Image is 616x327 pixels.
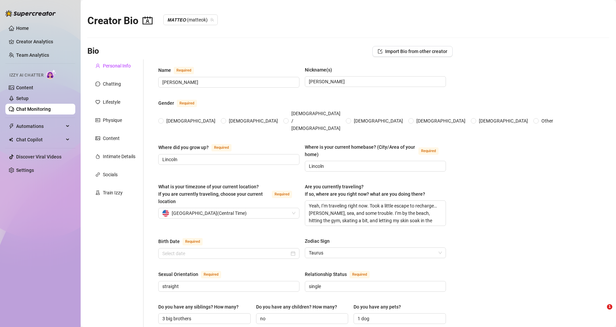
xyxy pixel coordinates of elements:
a: Team Analytics [16,52,49,58]
div: Chatting [103,80,121,88]
a: Discover Viral Videos [16,154,61,159]
span: Izzy AI Chatter [9,72,43,79]
span: What is your timezone of your current location? If you are currently traveling, choose your curre... [158,184,263,204]
a: Setup [16,96,29,101]
input: Where is your current homebase? (City/Area of your home) [309,162,441,170]
span: Are you currently traveling? If so, where are you right now? what are you doing there? [305,184,425,197]
div: Sexual Orientation [158,271,198,278]
input: Birth Date [162,250,289,257]
span: import [378,49,382,54]
label: Name [158,66,201,74]
label: Sexual Orientation [158,270,229,278]
img: Chat Copilot [9,137,13,142]
textarea: Yeah, I’m traveling right now. Took a little escape to recharge… [PERSON_NAME], sea, and some tro... [305,201,446,226]
div: Intimate Details [103,153,135,160]
div: Nickname(s) [305,66,332,74]
span: 1 [607,304,612,310]
div: Lifestyle [103,98,120,106]
span: picture [95,136,100,141]
span: thunderbolt [9,124,14,129]
label: Where did you grow up? [158,143,239,151]
div: Do you have any siblings? How many? [158,303,239,311]
span: Required [211,144,232,151]
div: Train Izzy [103,189,123,196]
div: Relationship Status [305,271,347,278]
span: idcard [95,118,100,123]
img: AI Chatter [46,69,56,79]
span: Chat Copilot [16,134,64,145]
a: Creator Analytics [16,36,70,47]
span: contacts [142,15,153,26]
div: Content [103,135,120,142]
span: Required [174,67,194,74]
span: Taurus [309,248,442,258]
input: Name [162,79,294,86]
span: Required [272,191,292,198]
span: heart [95,100,100,104]
span: Required [177,100,197,107]
span: [DEMOGRAPHIC_DATA] [476,117,531,125]
input: Do you have any pets? [358,315,441,322]
span: 𝙈𝘼𝙏𝙏𝙀𝙊 (matteok) [167,15,214,25]
input: Relationship Status [309,283,441,290]
span: [GEOGRAPHIC_DATA] ( Central Time ) [172,208,247,218]
span: team [210,18,214,22]
span: [DEMOGRAPHIC_DATA] [351,117,406,125]
img: us [162,210,169,217]
div: Gender [158,99,174,107]
span: Automations [16,121,64,132]
span: [DEMOGRAPHIC_DATA] [164,117,218,125]
span: Required [182,238,203,245]
h2: Creator Bio [87,14,153,27]
iframe: Intercom live chat [593,304,609,320]
div: Name [158,66,171,74]
span: link [95,172,100,177]
span: Required [201,271,221,278]
input: Do you have any siblings? How many? [162,315,245,322]
div: Do you have any pets? [354,303,401,311]
div: Birth Date [158,238,180,245]
label: Do you have any pets? [354,303,406,311]
label: Zodiac Sign [305,237,334,245]
label: Relationship Status [305,270,377,278]
span: message [95,82,100,86]
input: Sexual Orientation [162,283,294,290]
label: Do you have any siblings? How many? [158,303,243,311]
a: Content [16,85,33,90]
span: Other [539,117,556,125]
span: Required [418,147,439,155]
div: Personal Info [103,62,131,69]
a: Chat Monitoring [16,106,51,112]
div: Socials [103,171,118,178]
span: [DEMOGRAPHIC_DATA] [414,117,468,125]
button: Import Bio from other creator [372,46,453,57]
a: Home [16,26,29,31]
span: [DEMOGRAPHIC_DATA] / [DEMOGRAPHIC_DATA] [289,110,343,132]
div: Where is your current homebase? (City/Area of your home) [305,143,416,158]
span: fire [95,154,100,159]
span: Required [350,271,370,278]
div: Physique [103,116,122,124]
label: Do you have any children? How many? [256,303,342,311]
img: logo-BBDzfeDw.svg [5,10,56,17]
input: Where did you grow up? [162,156,294,163]
input: Do you have any children? How many? [260,315,343,322]
div: Where did you grow up? [158,144,209,151]
label: Nickname(s) [305,66,337,74]
label: Birth Date [158,237,210,245]
span: [DEMOGRAPHIC_DATA] [226,117,281,125]
div: Do you have any children? How many? [256,303,337,311]
span: experiment [95,190,100,195]
div: Zodiac Sign [305,237,330,245]
span: user [95,63,100,68]
label: Where is your current homebase? (City/Area of your home) [305,143,446,158]
span: Import Bio from other creator [385,49,447,54]
a: Settings [16,168,34,173]
input: Nickname(s) [309,78,441,85]
label: Gender [158,99,204,107]
h3: Bio [87,46,99,57]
